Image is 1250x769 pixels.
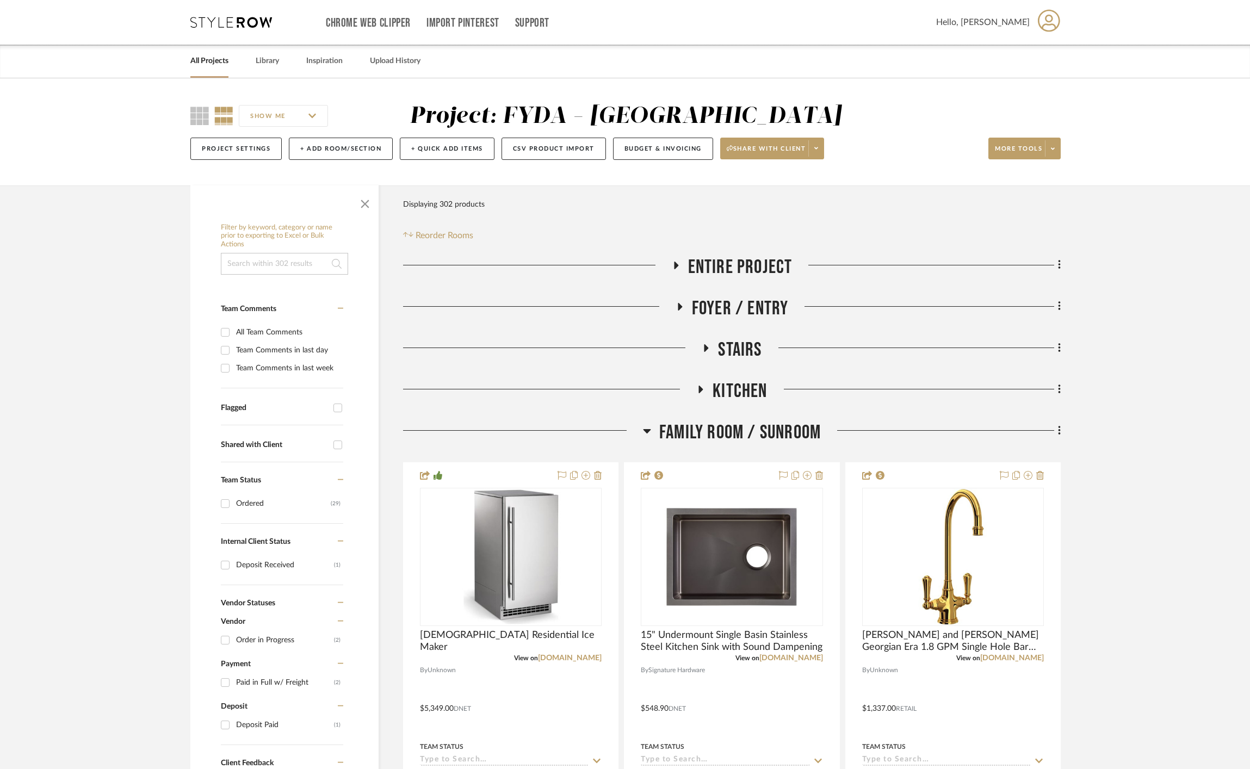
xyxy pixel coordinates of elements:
span: Vendor [221,618,245,625]
div: Shared with Client [221,441,328,450]
button: + Add Room/Section [289,138,393,160]
span: Vendor Statuses [221,599,275,607]
span: [DEMOGRAPHIC_DATA] Residential Ice Maker [420,629,602,653]
img: 15" Undermount Single Basin Stainless Steel Kitchen Sink with Sound Dampening [664,489,800,625]
div: (2) [334,674,341,691]
div: (29) [331,495,341,512]
a: Chrome Web Clipper [326,18,411,28]
span: Client Feedback [221,759,274,767]
div: Team Comments in last day [236,342,341,359]
div: Team Status [641,742,684,752]
div: Flagged [221,404,328,413]
span: By [862,665,870,675]
span: Kitchen [713,380,767,403]
span: 15" Undermount Single Basin Stainless Steel Kitchen Sink with Sound Dampening [641,629,822,653]
span: Internal Client Status [221,538,290,545]
img: Perrin and Rowe Georgian Era 1.8 GPM Single Hole Bar Faucet [885,489,1021,625]
a: Library [256,54,279,69]
a: Support [515,18,549,28]
span: Reorder Rooms [416,229,473,242]
div: (2) [334,631,341,649]
span: Hello, [PERSON_NAME] [936,16,1030,29]
div: Displaying 302 products [403,194,485,215]
input: Search within 302 results [221,253,348,275]
span: View on [735,655,759,661]
a: [DOMAIN_NAME] [980,654,1044,662]
span: [PERSON_NAME] and [PERSON_NAME] Georgian Era 1.8 GPM Single Hole Bar Faucet [862,629,1044,653]
div: Deposit Paid [236,716,334,734]
button: Project Settings [190,138,282,160]
button: CSV Product Import [502,138,606,160]
span: Team Comments [221,305,276,313]
span: More tools [995,145,1042,161]
span: View on [956,655,980,661]
img: Scotsman Residential Ice Maker [443,489,579,625]
input: Type to Search… [862,755,1031,766]
input: Type to Search… [420,755,589,766]
span: Unknown [428,665,456,675]
div: Order in Progress [236,631,334,649]
a: [DOMAIN_NAME] [538,654,602,662]
span: Unknown [870,665,898,675]
button: + Quick Add Items [400,138,494,160]
span: Entire Project [688,256,793,279]
span: Stairs [718,338,762,362]
div: Team Comments in last week [236,359,341,377]
div: Deposit Received [236,556,334,574]
a: [DOMAIN_NAME] [759,654,823,662]
div: (1) [334,716,341,734]
div: (1) [334,556,341,574]
span: Share with client [727,145,806,161]
h6: Filter by keyword, category or name prior to exporting to Excel or Bulk Actions [221,224,348,249]
span: Team Status [221,476,261,484]
span: Foyer / Entry [692,297,789,320]
div: Ordered [236,495,331,512]
button: Share with client [720,138,825,159]
span: Payment [221,660,251,668]
div: Team Status [420,742,463,752]
a: Upload History [370,54,420,69]
div: Project: FYDA - [GEOGRAPHIC_DATA] [410,105,842,128]
button: Budget & Invoicing [613,138,713,160]
button: Reorder Rooms [403,229,473,242]
button: More tools [988,138,1061,159]
span: By [420,665,428,675]
span: By [641,665,648,675]
a: Import Pinterest [426,18,499,28]
input: Type to Search… [641,755,809,766]
div: Team Status [862,742,906,752]
span: Signature Hardware [648,665,705,675]
div: All Team Comments [236,324,341,341]
span: View on [514,655,538,661]
a: Inspiration [306,54,343,69]
a: All Projects [190,54,228,69]
button: Close [354,191,376,213]
span: Deposit [221,703,247,710]
div: Paid in Full w/ Freight [236,674,334,691]
span: Family Room / Sunroom [659,421,821,444]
